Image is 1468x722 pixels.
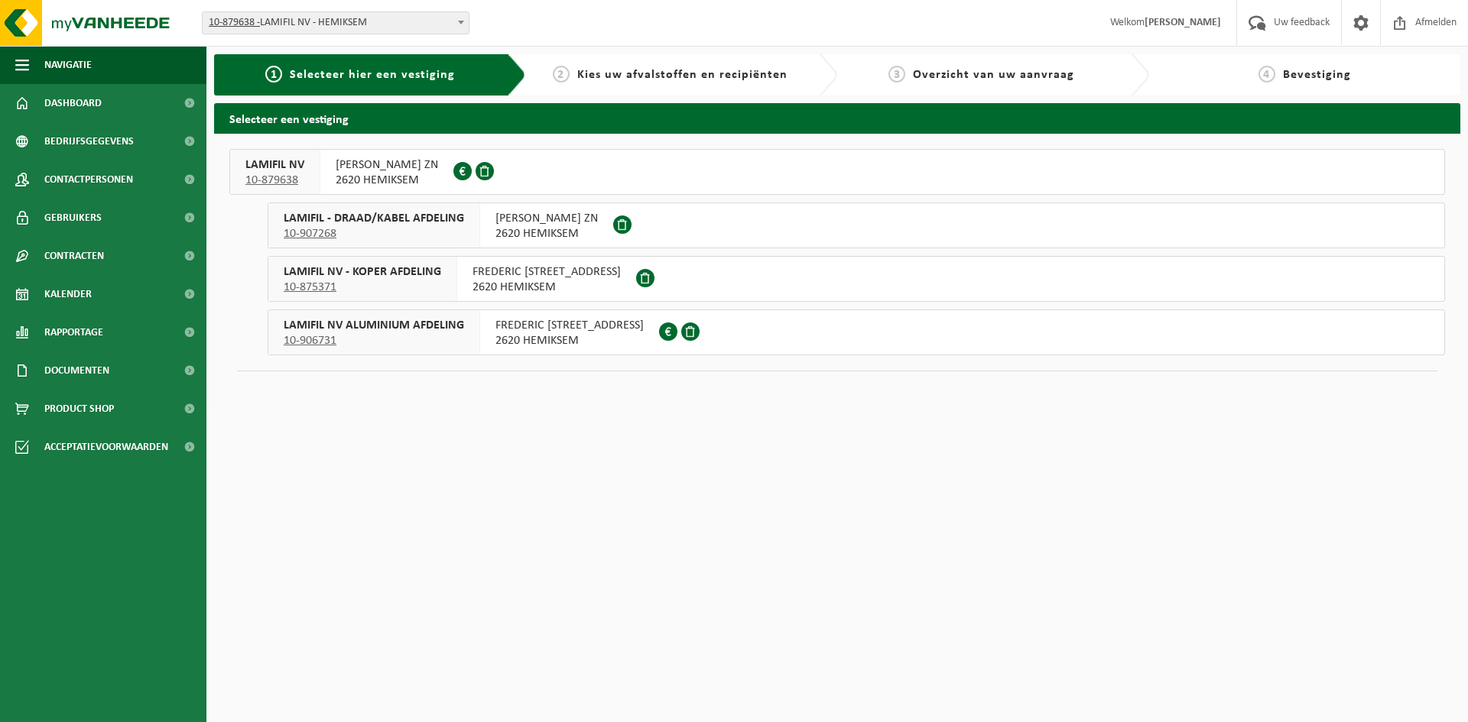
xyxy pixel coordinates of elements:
tcxspan: Call 10-879638 - via 3CX [209,17,260,28]
span: 2620 HEMIKSEM [495,226,598,241]
span: Selecteer hier een vestiging [290,69,455,81]
span: 1 [265,66,282,83]
span: [PERSON_NAME] ZN [336,157,438,173]
span: 2620 HEMIKSEM [495,333,644,348]
span: Bevestiging [1283,69,1351,81]
span: 10-879638 - LAMIFIL NV - HEMIKSEM [203,12,469,34]
span: Dashboard [44,84,102,122]
span: Contactpersonen [44,160,133,199]
span: Navigatie [44,46,92,84]
span: LAMIFIL NV - KOPER AFDELING [284,264,441,280]
button: LAMIFIL NV ALUMINIUM AFDELING 10-906731 FREDERIC [STREET_ADDRESS]2620 HEMIKSEM [268,309,1445,355]
span: 10-879638 - LAMIFIL NV - HEMIKSEM [202,11,469,34]
h2: Selecteer een vestiging [214,103,1460,133]
span: FREDERIC [STREET_ADDRESS] [473,264,621,280]
span: Kalender [44,275,92,313]
button: LAMIFIL - DRAAD/KABEL AFDELING 10-907268 [PERSON_NAME] ZN2620 HEMIKSEM [268,202,1445,248]
span: Product Shop [44,390,114,428]
strong: [PERSON_NAME] [1145,17,1221,28]
tcxspan: Call 10-879638 via 3CX [245,174,298,186]
span: FREDERIC [STREET_ADDRESS] [495,318,644,333]
span: Gebruikers [44,199,102,237]
span: Contracten [44,237,104,275]
span: LAMIFIL - DRAAD/KABEL AFDELING [284,211,464,226]
span: Bedrijfsgegevens [44,122,134,160]
span: Documenten [44,351,109,390]
button: LAMIFIL NV - KOPER AFDELING 10-875371 FREDERIC [STREET_ADDRESS]2620 HEMIKSEM [268,256,1445,302]
tcxspan: Call 10-906731 via 3CX [284,335,336,347]
span: LAMIFIL NV [245,157,304,173]
span: Acceptatievoorwaarden [44,428,168,466]
span: Kies uw afvalstoffen en recipiënten [577,69,788,81]
span: 4 [1259,66,1275,83]
tcxspan: Call 10-907268 via 3CX [284,228,336,240]
span: 3 [888,66,905,83]
span: LAMIFIL NV ALUMINIUM AFDELING [284,318,464,333]
tcxspan: Call 10-875371 via 3CX [284,281,336,293]
span: 2620 HEMIKSEM [336,173,438,188]
span: Rapportage [44,313,103,351]
span: 2620 HEMIKSEM [473,280,621,295]
button: LAMIFIL NV 10-879638 [PERSON_NAME] ZN2620 HEMIKSEM [229,149,1445,195]
span: Overzicht van uw aanvraag [913,69,1074,81]
span: [PERSON_NAME] ZN [495,211,598,226]
span: 2 [553,66,570,83]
